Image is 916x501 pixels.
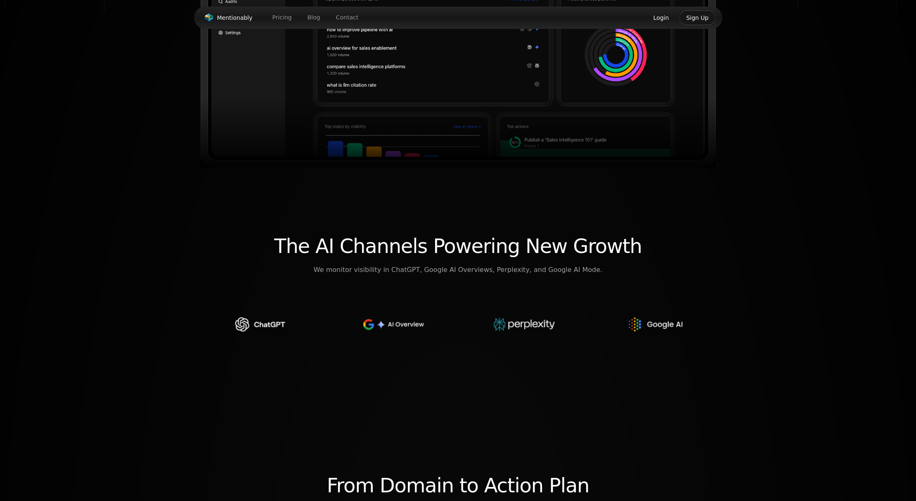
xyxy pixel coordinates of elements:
[491,308,557,341] img: perplexity
[201,12,256,24] a: Mentionably
[266,11,298,24] a: Pricing
[623,308,689,341] img: google ai
[646,10,676,26] button: Login
[301,11,327,24] a: Blog
[329,11,365,24] a: Contact
[204,14,214,22] img: Mentionably logo
[327,473,589,498] span: From Domain to Action Plan
[274,234,641,258] span: The AI Channels Powering New Growth
[217,14,253,22] span: Mentionably
[359,308,425,341] img: ai overviews
[679,10,715,26] button: Sign Up
[314,265,602,275] span: We monitor visibility in ChatGPT, Google AI Overviews, Perplexity, and Google AI Mode.
[227,308,293,341] img: chatgpt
